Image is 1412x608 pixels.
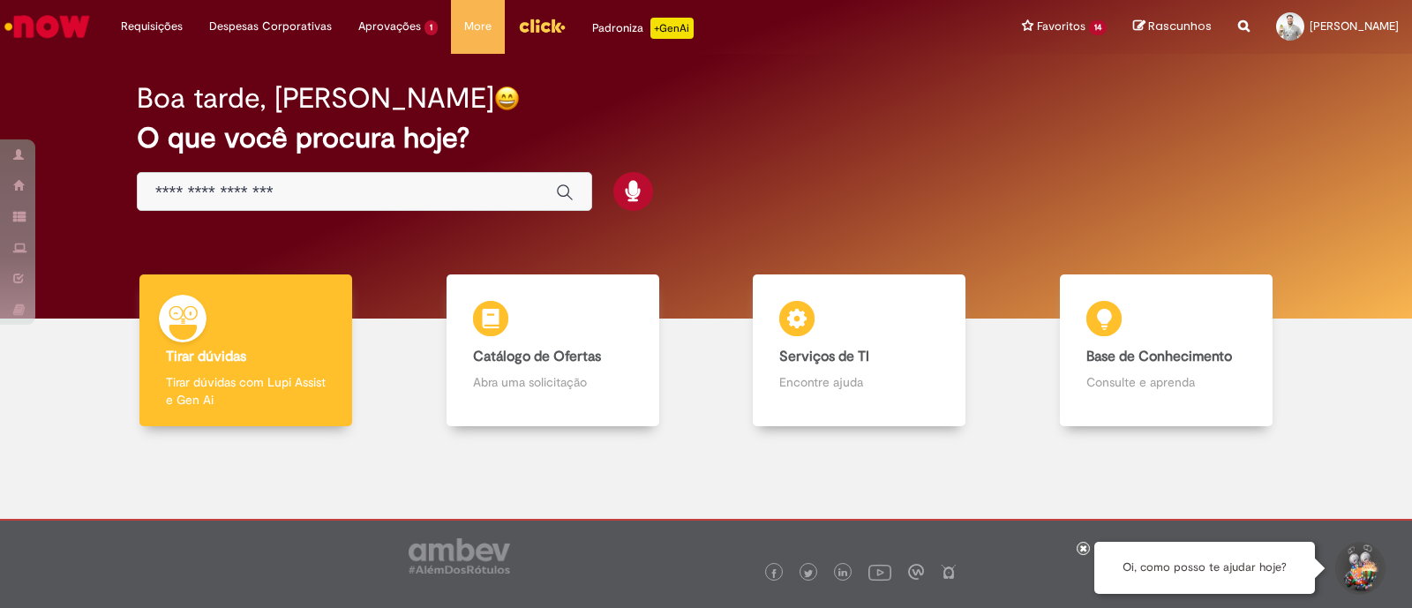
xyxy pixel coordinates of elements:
[137,83,494,114] h2: Boa tarde, [PERSON_NAME]
[473,373,633,391] p: Abra uma solicitação
[779,373,939,391] p: Encontre ajuda
[868,560,891,583] img: logo_footer_youtube.png
[908,564,924,580] img: logo_footer_workplace.png
[592,18,694,39] div: Padroniza
[1094,542,1315,594] div: Oi, como posso te ajudar hoje?
[1148,18,1212,34] span: Rascunhos
[838,568,847,579] img: logo_footer_linkedin.png
[1037,18,1085,35] span: Favoritos
[400,274,707,427] a: Catálogo de Ofertas Abra uma solicitação
[494,86,520,111] img: happy-face.png
[473,348,601,365] b: Catálogo de Ofertas
[1310,19,1399,34] span: [PERSON_NAME]
[209,18,332,35] span: Despesas Corporativas
[409,538,510,574] img: logo_footer_ambev_rotulo_gray.png
[1086,373,1246,391] p: Consulte e aprenda
[424,20,438,35] span: 1
[779,348,869,365] b: Serviços de TI
[121,18,183,35] span: Requisições
[93,274,400,427] a: Tirar dúvidas Tirar dúvidas com Lupi Assist e Gen Ai
[1089,20,1107,35] span: 14
[518,12,566,39] img: click_logo_yellow_360x200.png
[1086,348,1232,365] b: Base de Conhecimento
[2,9,93,44] img: ServiceNow
[166,348,246,365] b: Tirar dúvidas
[1333,542,1386,595] button: Iniciar Conversa de Suporte
[770,569,778,578] img: logo_footer_facebook.png
[1013,274,1320,427] a: Base de Conhecimento Consulte e aprenda
[464,18,492,35] span: More
[137,123,1275,154] h2: O que você procura hoje?
[166,373,326,409] p: Tirar dúvidas com Lupi Assist e Gen Ai
[358,18,421,35] span: Aprovações
[1133,19,1212,35] a: Rascunhos
[804,569,813,578] img: logo_footer_twitter.png
[706,274,1013,427] a: Serviços de TI Encontre ajuda
[941,564,957,580] img: logo_footer_naosei.png
[650,18,694,39] p: +GenAi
